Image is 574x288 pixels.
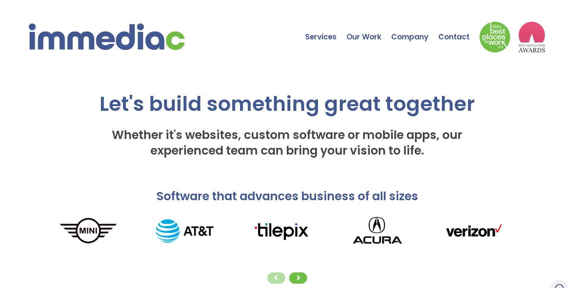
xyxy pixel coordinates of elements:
[391,18,438,45] a: Company
[233,220,329,241] img: tilepixLogo.png
[99,89,475,118] span: Let's build something great together
[518,21,546,53] img: logo2_wea_nobg.webp
[346,18,391,45] a: Our Work
[438,18,479,45] a: Contact
[479,21,510,53] img: Down
[112,126,462,159] span: Whether it's websites, custom software or mobile apps, our experienced team can bring your vision...
[29,23,185,50] img: immediac
[329,212,426,250] img: Acura_logo.png
[426,221,522,242] img: verizonLogo.png
[136,219,233,243] img: AT%26T_logo.png
[305,18,346,45] a: Services
[40,217,136,245] img: MINI_logo.png
[156,188,418,204] span: Software that advances business of all sizes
